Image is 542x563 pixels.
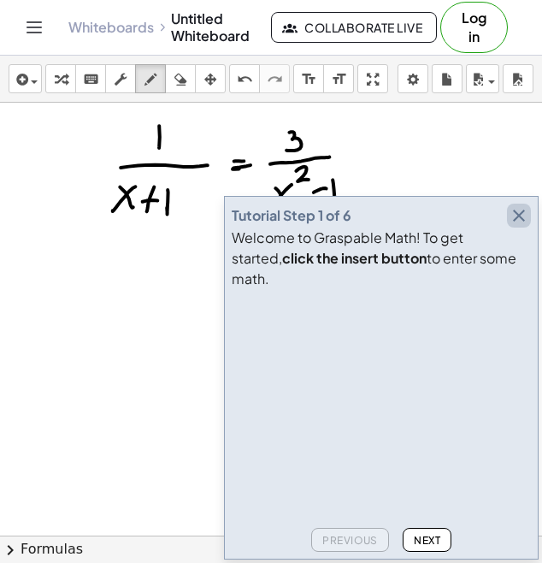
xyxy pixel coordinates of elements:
button: keyboard [75,64,106,93]
i: format_size [301,69,317,90]
button: redo [259,64,290,93]
div: Welcome to Graspable Math! To get started, to enter some math. [232,228,531,289]
i: keyboard [83,69,99,90]
button: format_size [323,64,354,93]
a: Whiteboards [68,19,154,36]
span: Collaborate Live [286,20,422,35]
button: format_size [293,64,324,93]
b: click the insert button [282,249,427,267]
button: Toggle navigation [21,14,48,41]
i: format_size [331,69,347,90]
button: Log in [440,2,508,53]
div: Tutorial Step 1 of 6 [232,205,351,226]
i: undo [237,69,253,90]
span: Next [414,534,440,547]
button: undo [229,64,260,93]
button: Next [403,528,451,552]
i: redo [267,69,283,90]
button: Collaborate Live [271,12,437,43]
